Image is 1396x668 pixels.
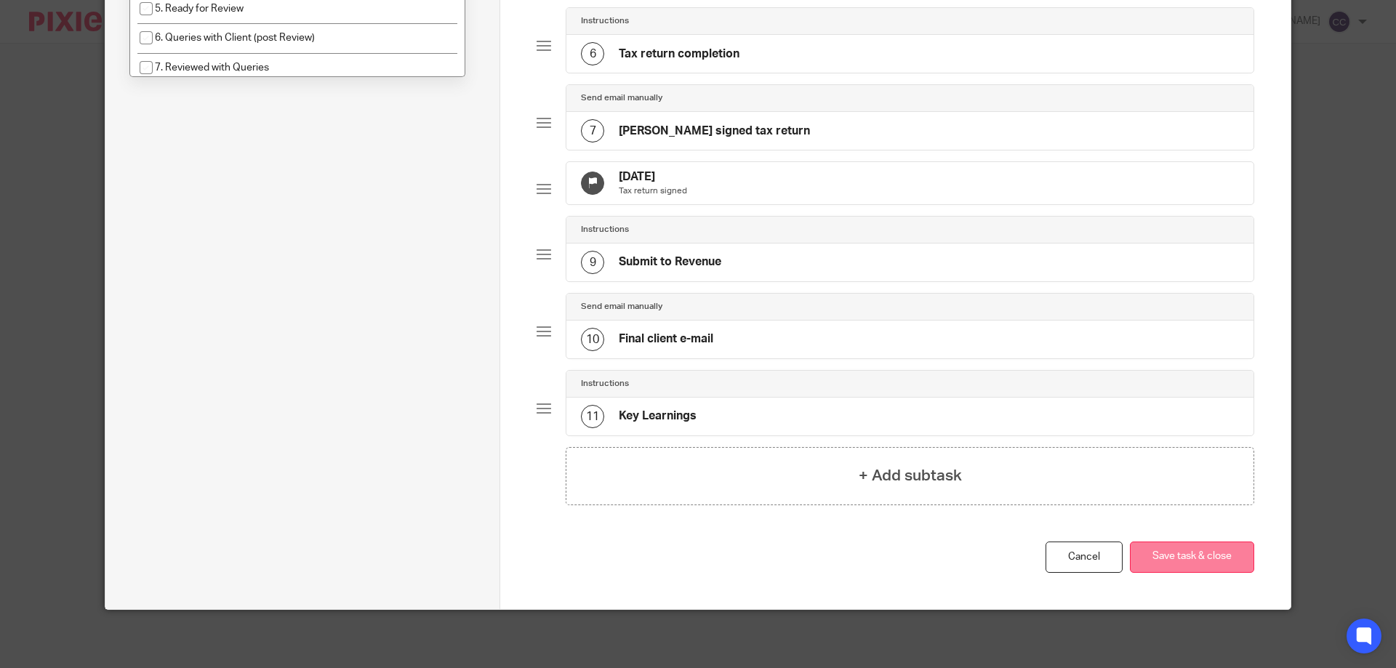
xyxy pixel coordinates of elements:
[155,63,269,73] span: 7. Reviewed with Queries
[619,169,687,185] h4: [DATE]
[581,328,604,351] div: 10
[1130,542,1254,573] button: Save task & close
[155,4,244,14] span: 5. Ready for Review
[619,124,810,139] h4: [PERSON_NAME] signed tax return
[581,301,662,313] h4: Send email manually
[619,409,697,424] h4: Key Learnings
[619,47,739,62] h4: Tax return completion
[581,224,629,236] h4: Instructions
[581,42,604,65] div: 6
[859,464,962,487] h4: + Add subtask
[619,254,721,270] h4: Submit to Revenue
[619,185,687,197] p: Tax return signed
[581,92,662,104] h4: Send email manually
[581,119,604,142] div: 7
[155,33,315,43] span: 6. Queries with Client (post Review)
[581,251,604,274] div: 9
[1046,542,1123,573] a: Cancel
[581,405,604,428] div: 11
[581,378,629,390] h4: Instructions
[619,331,713,347] h4: Final client e-mail
[581,15,629,27] h4: Instructions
